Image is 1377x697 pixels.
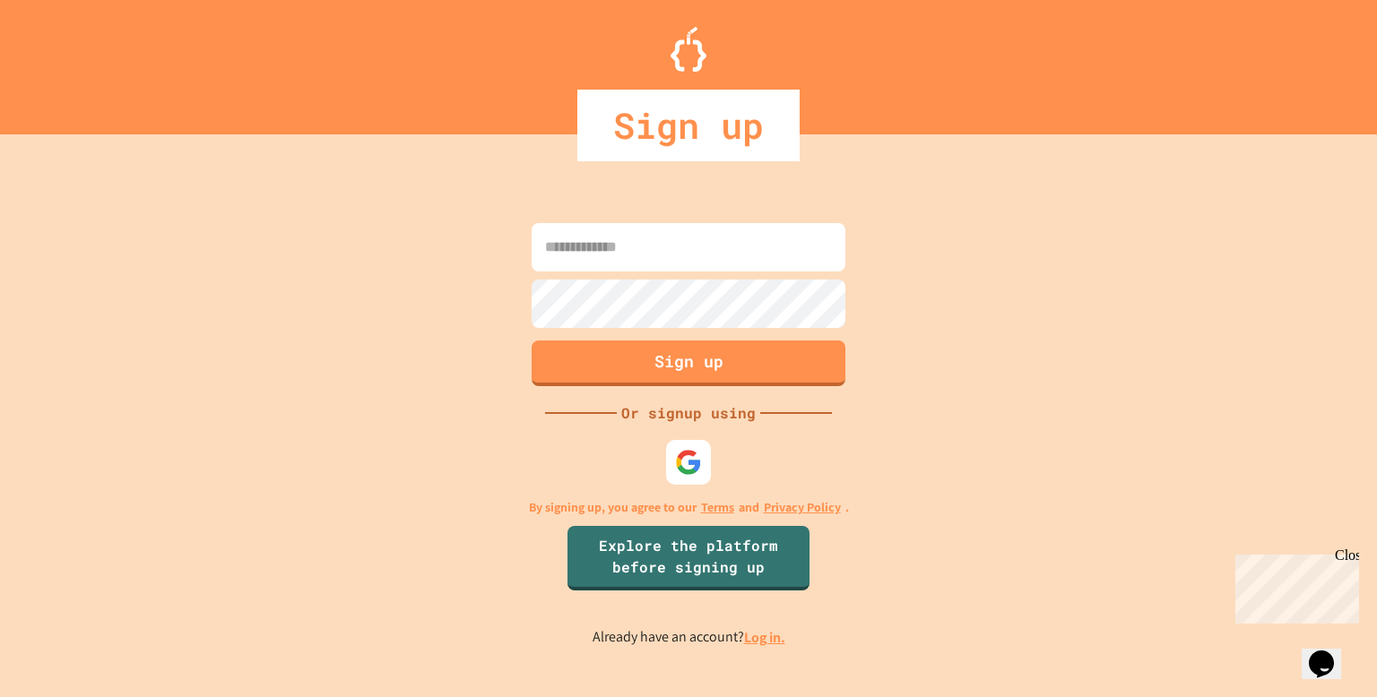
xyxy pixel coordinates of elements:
[671,27,706,72] img: Logo.svg
[577,90,800,161] div: Sign up
[1302,625,1359,679] iframe: chat widget
[529,498,849,517] p: By signing up, you agree to our and .
[593,626,785,649] p: Already have an account?
[532,340,845,386] button: Sign up
[7,7,124,114] div: Chat with us now!Close
[764,498,841,517] a: Privacy Policy
[617,402,760,424] div: Or signup using
[701,498,734,517] a: Terms
[1228,547,1359,624] iframe: chat widget
[567,526,810,590] a: Explore the platform before signing up
[744,628,785,647] a: Log in.
[675,449,702,476] img: google-icon.svg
